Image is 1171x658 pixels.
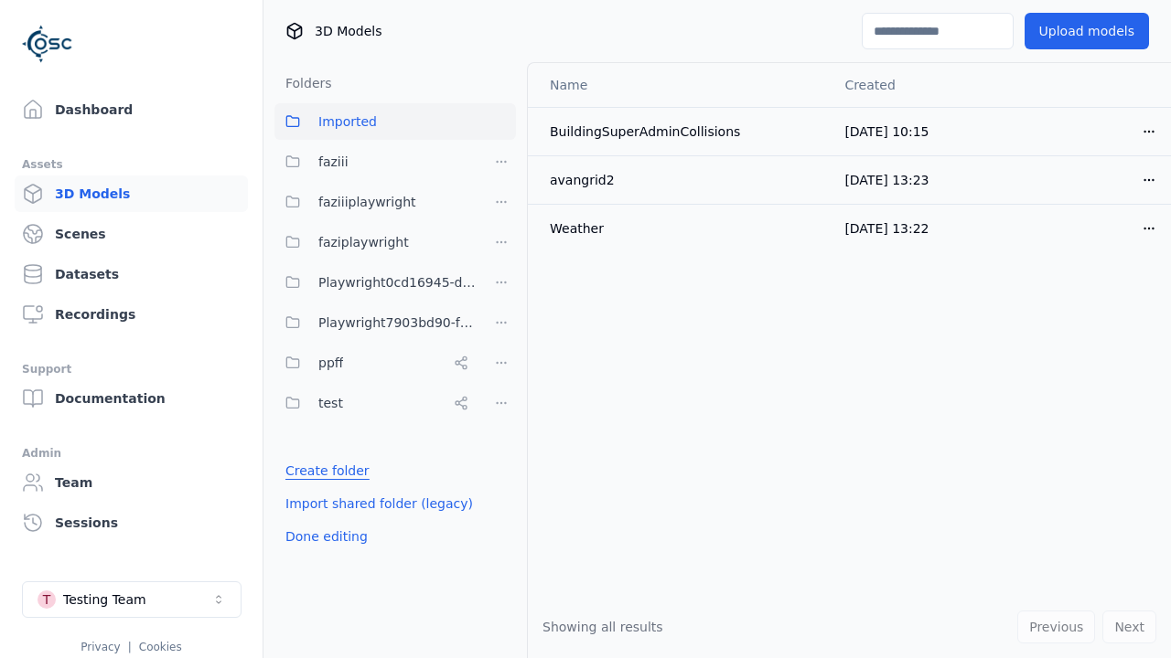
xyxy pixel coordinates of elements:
[274,454,381,487] button: Create folder
[318,312,476,334] span: Playwright7903bd90-f1ee-40e5-8689-7a943bbd43ef
[274,143,476,180] button: faziii
[15,380,248,417] a: Documentation
[274,184,476,220] button: faziiiplaywright
[22,18,73,69] img: Logo
[543,620,663,634] span: Showing all results
[318,191,416,213] span: faziiiplaywright
[285,494,473,513] a: Import shared folder (legacy)
[81,641,120,653] a: Privacy
[528,63,830,107] th: Name
[274,345,476,381] button: ppff
[274,304,476,341] button: Playwright7903bd90-f1ee-40e5-8689-7a943bbd43ef
[139,641,182,653] a: Cookies
[550,171,815,189] div: avangrid2
[318,151,349,173] span: faziii
[22,154,241,175] div: Assets
[63,590,146,609] div: Testing Team
[128,641,132,653] span: |
[22,358,241,380] div: Support
[550,219,815,238] div: Weather
[15,175,248,212] a: 3D Models
[844,173,929,187] span: [DATE] 13:23
[830,63,1001,107] th: Created
[22,581,242,618] button: Select a workspace
[15,256,248,292] a: Datasets
[274,385,476,421] button: test
[318,111,377,133] span: Imported
[15,464,248,501] a: Team
[318,392,343,414] span: test
[550,122,815,141] div: BuildingSuperAdminCollisions
[274,224,476,260] button: faziplaywright
[274,103,516,140] button: Imported
[285,462,370,480] a: Create folder
[274,520,379,553] button: Done editing
[15,296,248,333] a: Recordings
[38,590,56,609] div: T
[274,487,484,520] button: Import shared folder (legacy)
[1025,13,1149,49] button: Upload models
[15,216,248,252] a: Scenes
[274,264,476,301] button: Playwright0cd16945-d24c-45f9-a8ba-c74193e3fd84
[274,74,332,92] h3: Folders
[15,91,248,128] a: Dashboard
[318,231,409,253] span: faziplaywright
[315,22,381,40] span: 3D Models
[844,221,929,236] span: [DATE] 13:22
[318,271,476,293] span: Playwright0cd16945-d24c-45f9-a8ba-c74193e3fd84
[844,124,929,139] span: [DATE] 10:15
[22,442,241,464] div: Admin
[318,352,343,374] span: ppff
[15,504,248,541] a: Sessions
